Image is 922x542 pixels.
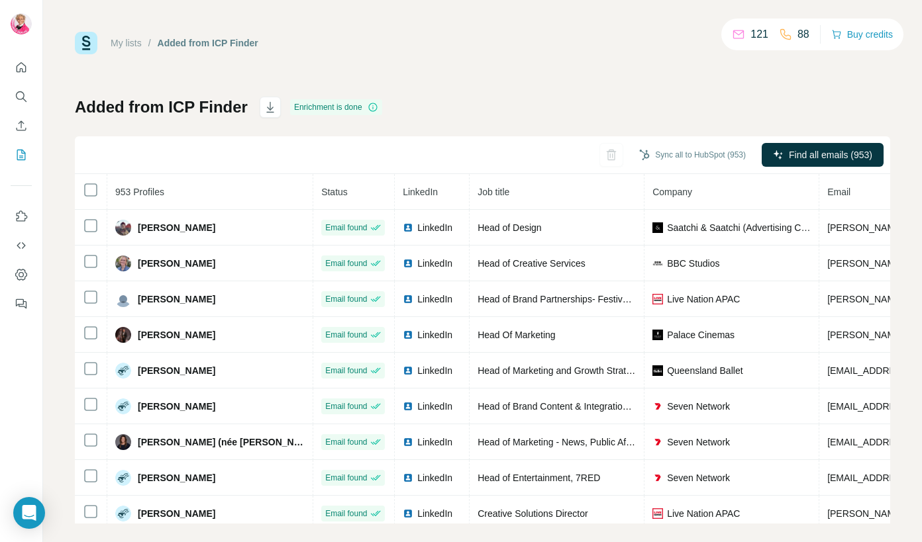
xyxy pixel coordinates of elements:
span: Find all emails (953) [789,148,872,161]
span: [PERSON_NAME] [138,364,215,377]
button: My lists [11,143,32,167]
span: LinkedIn [403,187,438,197]
span: Head of Marketing and Growth Strategy [478,365,641,376]
img: Surfe Logo [75,32,97,54]
img: company-logo [652,473,663,483]
span: LinkedIn [417,328,452,341]
img: company-logo [652,330,663,340]
span: [PERSON_NAME] [138,471,215,484]
span: Email [827,187,850,197]
img: Avatar [115,291,131,307]
span: [PERSON_NAME] [138,257,215,270]
span: LinkedIn [417,364,452,377]
p: 88 [797,26,809,42]
img: LinkedIn logo [403,294,413,304]
button: Sync all to HubSpot (953) [630,145,755,165]
span: [PERSON_NAME] [138,328,215,341]
span: Head of Brand Content & Integration, 7RED [478,401,658,412]
span: BBC Studios [667,257,719,270]
img: Avatar [115,470,131,486]
button: Feedback [11,292,32,316]
span: Seven Network [667,400,730,413]
span: Live Nation APAC [667,293,740,306]
span: [PERSON_NAME] [138,400,215,413]
h1: Added from ICP Finder [75,97,248,118]
img: company-logo [652,401,663,412]
span: 953 Profiles [115,187,164,197]
span: Job title [478,187,509,197]
img: LinkedIn logo [403,330,413,340]
img: company-logo [652,222,663,233]
span: Email found [325,472,367,484]
span: Head Of Marketing [478,330,556,340]
span: Email found [325,222,367,234]
img: Avatar [115,434,131,450]
img: LinkedIn logo [403,258,413,269]
span: Live Nation APAC [667,507,740,520]
img: Avatar [11,13,32,34]
img: Avatar [115,220,131,236]
img: Avatar [115,398,131,414]
span: Email found [325,436,367,448]
img: LinkedIn logo [403,365,413,376]
span: LinkedIn [417,400,452,413]
span: LinkedIn [417,293,452,306]
span: Head of Brand Partnerships- Festivals and Agency AUS & [GEOGRAPHIC_DATA] [478,294,814,304]
button: Find all emails (953) [762,143,884,167]
img: company-logo [652,294,663,304]
span: Head of Creative Services [478,258,586,269]
span: Head of Design [478,222,542,233]
img: company-logo [652,508,663,519]
span: Email found [325,329,367,341]
img: company-logo [652,258,663,269]
p: 121 [750,26,768,42]
span: [PERSON_NAME] [138,507,215,520]
span: [PERSON_NAME] [138,293,215,306]
img: Avatar [115,506,131,521]
button: Use Surfe on LinkedIn [11,204,32,228]
span: [PERSON_NAME] [138,221,215,234]
img: LinkedIn logo [403,508,413,519]
span: Status [321,187,348,197]
span: LinkedIn [417,471,452,484]
button: Quick start [11,56,32,79]
span: Email found [325,257,367,269]
span: LinkedIn [417,257,452,270]
button: Enrich CSV [11,114,32,138]
span: Email found [325,400,367,412]
span: Creative Solutions Director [478,508,588,519]
img: Avatar [115,255,131,271]
div: Open Intercom Messenger [13,497,45,529]
button: Use Surfe API [11,234,32,257]
span: Seven Network [667,471,730,484]
img: company-logo [652,437,663,447]
img: LinkedIn logo [403,401,413,412]
span: Queensland Ballet [667,364,743,377]
span: LinkedIn [417,507,452,520]
button: Dashboard [11,263,32,287]
li: / [148,36,151,50]
span: Head of Marketing - News, Public Affairs and Sport [478,437,686,447]
button: Buy credits [831,25,893,44]
span: Email found [325,293,367,305]
img: LinkedIn logo [403,437,413,447]
img: Avatar [115,327,131,343]
span: Email found [325,508,367,519]
span: Seven Network [667,435,730,449]
button: Search [11,85,32,109]
img: LinkedIn logo [403,222,413,233]
span: LinkedIn [417,221,452,234]
span: LinkedIn [417,435,452,449]
span: [PERSON_NAME] (née [PERSON_NAME]) [138,435,305,449]
span: Saatchi & Saatchi (Advertising Co.) [667,221,811,234]
img: LinkedIn logo [403,473,413,483]
img: Avatar [115,363,131,379]
div: Enrichment is done [290,99,382,115]
a: My lists [111,38,142,48]
span: Palace Cinemas [667,328,735,341]
span: Company [652,187,692,197]
div: Added from ICP Finder [158,36,258,50]
span: Email found [325,365,367,377]
img: company-logo [652,365,663,376]
span: Head of Entertainment, 7RED [478,473,600,483]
